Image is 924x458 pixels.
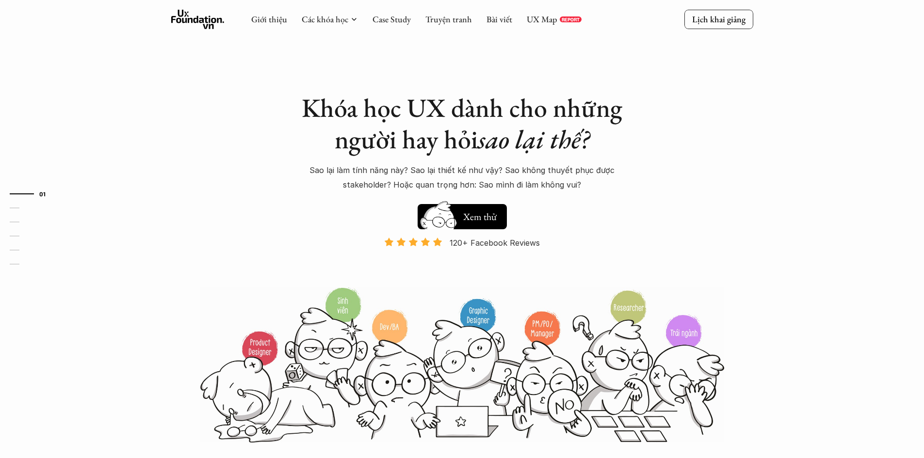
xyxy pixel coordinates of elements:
h5: Xem thử [463,210,497,223]
a: 01 [10,188,56,200]
a: Giới thiệu [251,14,287,25]
p: Sao lại làm tính năng này? Sao lại thiết kế như vậy? Sao không thuyết phục được stakeholder? Hoặc... [297,163,627,192]
a: REPORT [560,16,582,22]
a: Các khóa học [302,14,348,25]
em: sao lại thế? [478,122,589,156]
a: 120+ Facebook Reviews [376,237,549,286]
a: UX Map [527,14,557,25]
a: Case Study [373,14,411,25]
a: Truyện tranh [425,14,472,25]
a: Bài viết [486,14,512,25]
p: REPORT [562,16,580,22]
a: Lịch khai giảng [684,10,753,29]
strong: 01 [39,190,46,197]
p: 120+ Facebook Reviews [450,236,540,250]
h1: Khóa học UX dành cho những người hay hỏi [292,92,632,155]
a: Xem thử [418,199,507,229]
p: Lịch khai giảng [692,14,746,25]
